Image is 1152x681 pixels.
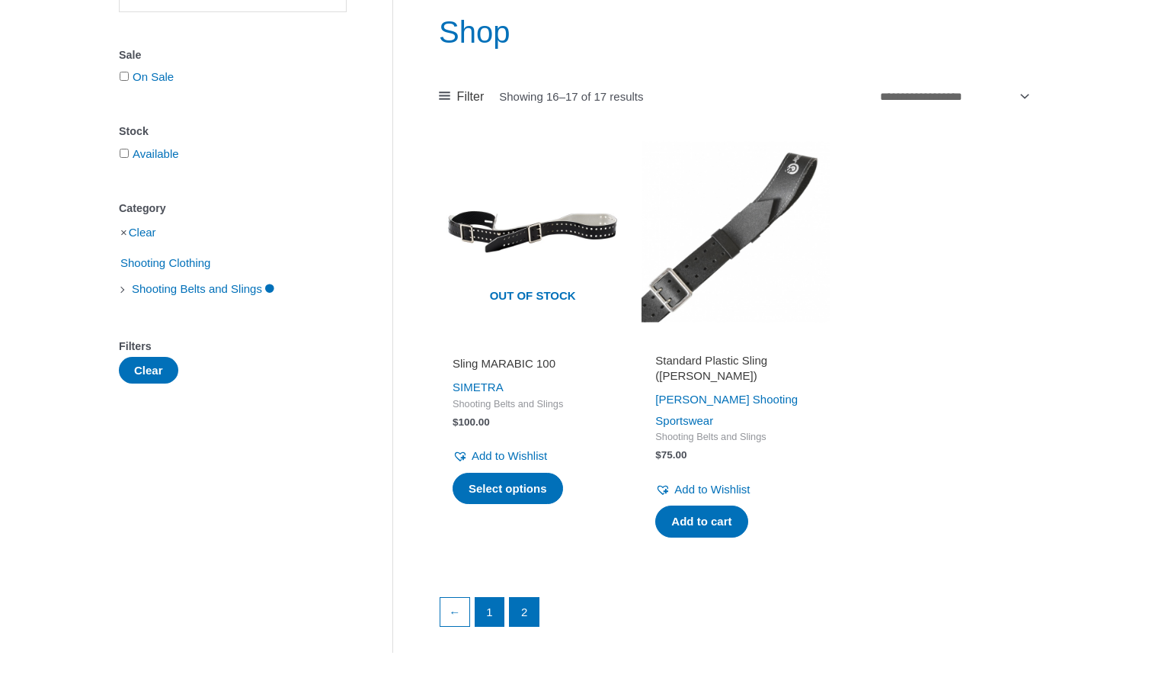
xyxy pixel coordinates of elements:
[499,91,643,102] p: Showing 16–17 of 17 results
[874,84,1032,109] select: Shop order
[120,72,129,81] input: On Sale
[453,356,613,371] h2: Sling MARABIC 100
[655,393,798,427] a: [PERSON_NAME] Shooting Sportswear
[475,598,504,627] a: Page 1
[655,353,815,383] h2: Standard Plastic Sling ([PERSON_NAME])
[133,147,179,160] a: Available
[439,85,484,108] a: Filter
[453,416,490,428] bdi: 100.00
[453,356,613,377] a: Sling MARABIC 100
[130,276,264,302] span: Shooting Belts and Slings
[439,138,626,326] img: Sling MARABIC 100
[674,483,750,496] span: Add to Wishlist
[655,431,815,444] span: Shooting Belts and Slings
[453,416,459,428] span: $
[119,336,347,358] div: Filters
[119,255,212,268] a: Shooting Clothing
[133,70,174,83] a: On Sale
[655,353,815,389] a: Standard Plastic Sling ([PERSON_NAME])
[655,335,815,353] iframe: Customer reviews powered by Trustpilot
[119,198,347,220] div: Category
[119,357,178,384] button: Clear
[119,44,347,66] div: Sale
[655,479,750,500] a: Add to Wishlist
[439,11,1032,53] h1: Shop
[450,279,615,314] span: Out of stock
[130,281,276,294] a: Shooting Belts and Slings
[119,250,212,276] span: Shooting Clothing
[655,449,661,461] span: $
[129,226,156,239] a: Clear
[439,138,626,326] a: Out of stock
[472,449,547,462] span: Add to Wishlist
[453,335,613,353] iframe: Customer reviews powered by Trustpilot
[120,149,129,158] input: Available
[655,506,747,538] a: Add to cart: “Standard Plastic Sling (SAUER)”
[642,138,829,326] img: Standard Plastic Sling (SAUER)
[510,598,539,627] span: Page 2
[453,398,613,411] span: Shooting Belts and Slings
[655,449,686,461] bdi: 75.00
[453,473,563,505] a: Select options for “Sling MARABIC 100”
[119,120,347,143] div: Stock
[457,85,485,108] span: Filter
[453,381,504,394] a: SIMETRA
[453,445,547,467] a: Add to Wishlist
[439,597,1032,635] nav: Product Pagination
[440,598,469,627] a: ←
